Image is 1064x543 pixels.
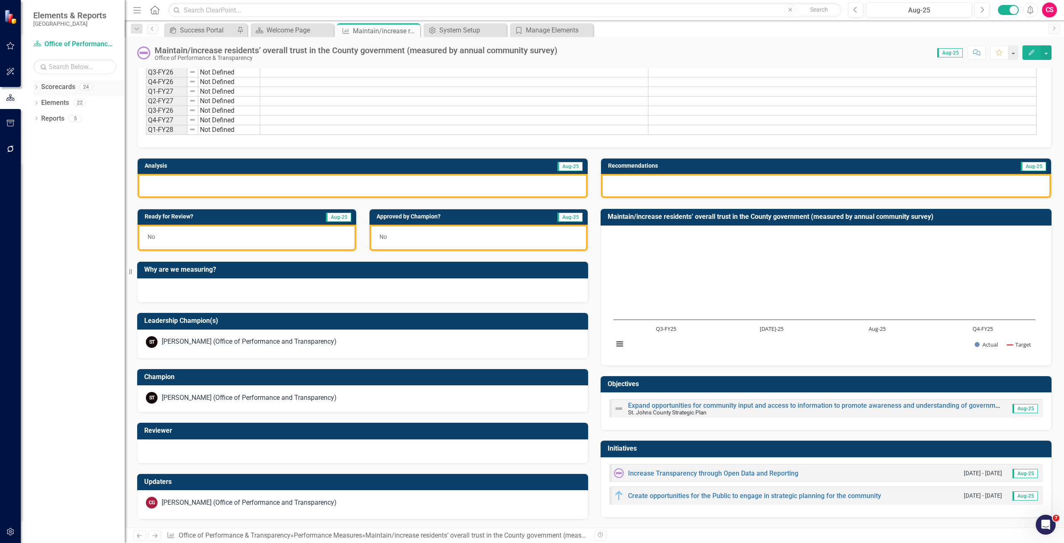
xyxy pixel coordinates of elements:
img: 8DAGhfEEPCf229AAAAAElFTkSuQmCC [189,97,196,104]
div: 22 [73,99,86,107]
a: Manage Elements [512,25,591,35]
h3: Updaters [144,478,584,486]
div: ST [146,392,158,404]
span: 7 [1053,515,1059,521]
text: Q3-FY25 [656,325,676,332]
h3: Maintain/increase residents’ overall trust in the County government (measured by annual community... [608,213,1047,221]
div: Maintain/increase residents’ overall trust in the County government (measured by annual community... [353,26,418,36]
span: No [379,233,387,240]
input: Search ClearPoint... [168,3,842,17]
td: Q1-FY27 [146,87,187,97]
img: 8DAGhfEEPCf229AAAAAElFTkSuQmCC [189,69,196,75]
h3: Leadership Champion(s) [144,317,584,325]
h3: Champion [144,373,584,381]
a: Create opportunities for the Public to engage in strategic planning for the community [628,492,881,500]
h3: Initiatives [608,445,1047,452]
iframe: Intercom live chat [1036,515,1056,535]
a: Office of Performance & Transparency [33,40,116,49]
span: Aug-25 [1012,404,1038,413]
div: » » [167,531,588,541]
small: [DATE] - [DATE] [964,492,1002,500]
td: Q1-FY28 [146,125,187,135]
td: Not Defined [198,97,260,106]
a: Office of Performance & Transparency [179,531,291,539]
div: [PERSON_NAME] (Office of Performance and Transparency) [162,498,337,508]
div: Chart. Highcharts interactive chart. [609,232,1043,357]
a: Increase Transparency through Open Data and Reporting [628,469,798,477]
a: Success Portal [166,25,235,35]
svg: Interactive chart [609,232,1039,357]
span: Elements & Reports [33,10,106,20]
td: Q3-FY26 [146,68,187,77]
img: In Progress [614,491,624,501]
div: Maintain/increase residents’ overall trust in the County government (measured by annual community... [155,46,557,55]
div: System Setup [439,25,505,35]
div: [PERSON_NAME] (Office of Performance and Transparency) [162,337,337,347]
td: Not Defined [198,116,260,125]
a: System Setup [426,25,505,35]
input: Search Below... [33,60,116,74]
img: 8DAGhfEEPCf229AAAAAElFTkSuQmCC [189,78,196,85]
img: 8DAGhfEEPCf229AAAAAElFTkSuQmCC [189,107,196,114]
button: Show Target [1007,341,1032,348]
span: Aug-25 [1012,491,1038,501]
small: [GEOGRAPHIC_DATA] [33,20,106,27]
td: Q2-FY27 [146,97,187,106]
text: [DATE]-25 [760,325,783,332]
div: CG [146,497,158,508]
div: Manage Elements [526,25,591,35]
img: Not Defined [614,404,624,414]
span: Search [810,6,828,13]
span: Aug-25 [1012,469,1038,478]
h3: Approved by Champion? [377,213,524,220]
a: Welcome Page [253,25,332,35]
text: Q4-FY25 [973,325,993,332]
a: Scorecards [41,82,75,92]
div: 24 [79,84,93,91]
h3: Ready for Review? [145,213,279,220]
span: Aug-25 [1021,162,1046,171]
a: Elements [41,98,69,108]
small: [DATE] - [DATE] [964,469,1002,477]
a: Performance Measures [294,531,362,539]
span: No [148,233,155,240]
td: Q4-FY26 [146,77,187,87]
button: Search [798,4,840,16]
div: Maintain/increase residents’ overall trust in the County government (measured by annual community... [365,531,683,539]
button: CS [1042,2,1057,17]
span: Aug-25 [937,48,963,57]
h3: Analysis [145,163,347,169]
td: Not Defined [198,106,260,116]
img: Not Started [137,46,150,60]
h3: Objectives [608,380,1047,388]
img: 8DAGhfEEPCf229AAAAAElFTkSuQmCC [189,88,196,94]
td: Not Defined [198,68,260,77]
div: Aug-25 [869,5,969,15]
div: Welcome Page [266,25,332,35]
h3: Reviewer [144,427,584,434]
small: St. Johns County Strategic Plan [628,409,707,416]
div: 5 [69,115,82,122]
button: Show Actual [975,341,998,348]
img: Not Started [614,468,624,478]
span: Aug-25 [557,162,583,171]
img: ClearPoint Strategy [4,9,19,24]
td: Not Defined [198,87,260,97]
img: 8DAGhfEEPCf229AAAAAElFTkSuQmCC [189,126,196,133]
h3: Why are we measuring? [144,266,584,273]
img: 8DAGhfEEPCf229AAAAAElFTkSuQmCC [189,117,196,123]
td: Q4-FY27 [146,116,187,125]
div: ST [146,336,158,348]
button: Aug-25 [866,2,972,17]
td: Q3-FY26 [146,106,187,116]
a: Reports [41,114,64,124]
button: View chart menu, Chart [614,338,626,350]
span: Aug-25 [557,213,583,222]
td: Not Defined [198,77,260,87]
text: Aug-25 [869,325,886,332]
div: Office of Performance & Transparency [155,55,557,61]
span: Aug-25 [326,213,351,222]
div: [PERSON_NAME] (Office of Performance and Transparency) [162,393,337,403]
h3: Recommendations [608,163,896,169]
